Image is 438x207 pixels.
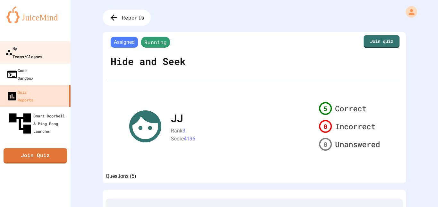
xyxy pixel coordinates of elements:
[184,135,195,141] span: 4196
[399,4,419,19] div: My Account
[106,172,136,180] div: basic tabs example
[6,67,33,82] div: Code Sandbox
[319,138,332,151] div: 0
[141,37,170,48] span: Running
[106,172,136,180] button: Questions (5)
[122,14,144,21] span: Reports
[109,49,187,73] div: Hide and Seek
[111,37,138,48] span: Assigned
[4,148,67,163] a: Join Quiz
[364,35,400,48] a: Join quiz
[319,120,332,133] div: 0
[171,135,184,141] span: Score
[335,121,375,132] span: Incorrect
[5,44,42,60] div: My Teams/Classes
[171,128,182,134] span: Rank
[335,103,366,114] span: Correct
[6,6,64,23] img: logo-orange.svg
[171,110,183,127] div: JJ
[335,139,380,150] span: Unanswered
[319,102,332,115] div: 5
[182,128,185,134] span: 3
[6,110,68,137] div: Smart Doorbell & Ping Pong Launcher
[6,88,33,104] div: Quiz Reports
